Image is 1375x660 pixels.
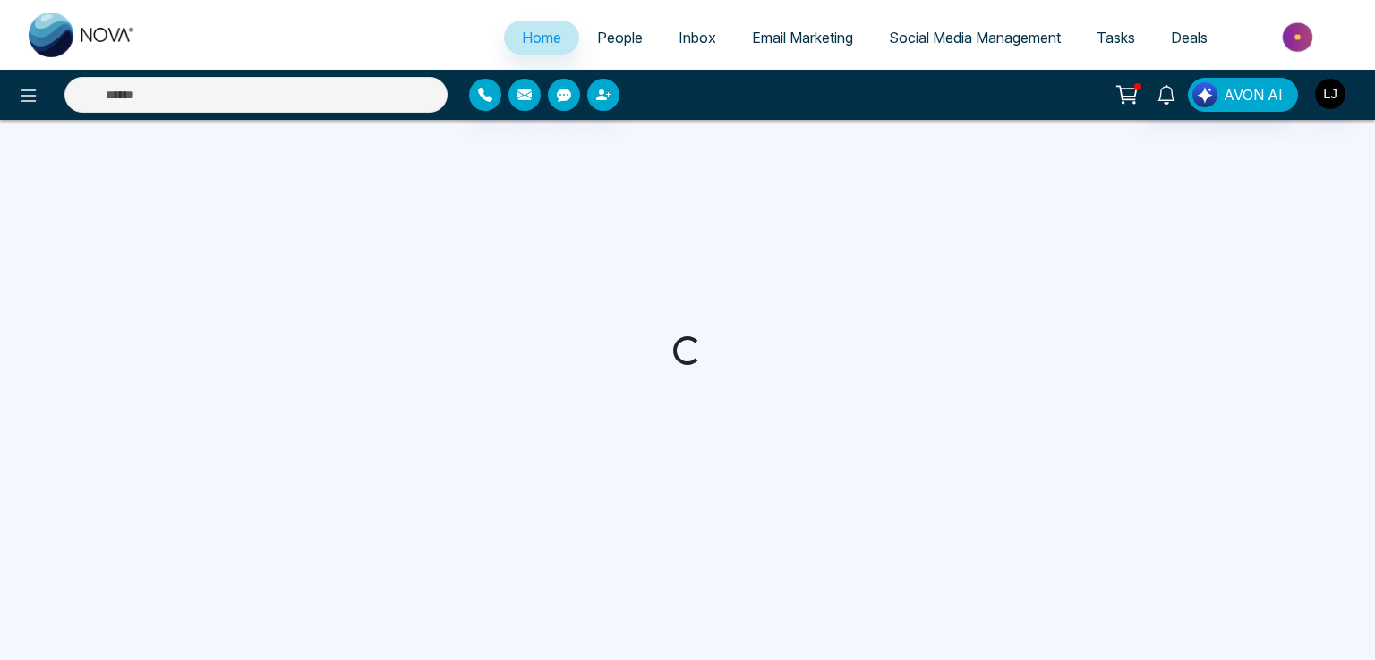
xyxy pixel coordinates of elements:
[1097,29,1135,47] span: Tasks
[522,29,561,47] span: Home
[1315,79,1345,109] img: User Avatar
[752,29,853,47] span: Email Marketing
[734,21,871,55] a: Email Marketing
[889,29,1061,47] span: Social Media Management
[1188,78,1298,112] button: AVON AI
[1192,82,1217,107] img: Lead Flow
[871,21,1079,55] a: Social Media Management
[1171,29,1208,47] span: Deals
[679,29,716,47] span: Inbox
[1079,21,1153,55] a: Tasks
[1153,21,1226,55] a: Deals
[661,21,734,55] a: Inbox
[29,13,136,57] img: Nova CRM Logo
[597,29,643,47] span: People
[579,21,661,55] a: People
[504,21,579,55] a: Home
[1224,84,1283,106] span: AVON AI
[1234,17,1364,57] img: Market-place.gif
